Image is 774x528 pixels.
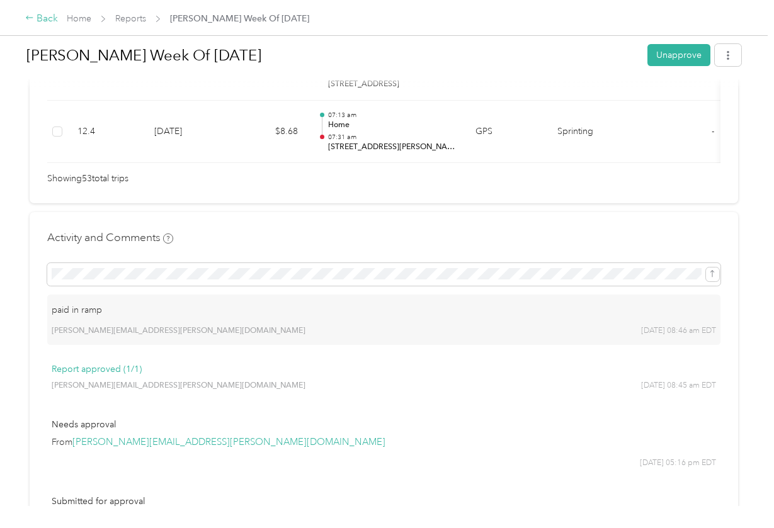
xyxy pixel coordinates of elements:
p: 07:31 am [328,133,455,142]
span: [PERSON_NAME][EMAIL_ADDRESS][PERSON_NAME][DOMAIN_NAME] [52,380,305,391]
p: From [52,435,716,449]
td: [DATE] [144,101,232,164]
span: [PERSON_NAME][EMAIL_ADDRESS][PERSON_NAME][DOMAIN_NAME] [52,325,305,337]
p: Report approved (1/1) [52,362,716,376]
button: Unapprove [647,44,710,66]
span: [PERSON_NAME] Week Of [DATE] [170,12,309,25]
span: Showing 53 total trips [47,172,128,186]
td: $8.68 [232,101,308,164]
p: [STREET_ADDRESS][PERSON_NAME] [328,142,455,153]
p: paid in ramp [52,303,716,317]
span: - [712,126,714,137]
span: [DATE] 05:16 pm EDT [640,458,716,469]
iframe: Everlance-gr Chat Button Frame [703,458,774,528]
h1: Frank Richardson Week Of September 22 2025 [26,40,639,70]
h4: Activity and Comments [47,230,173,245]
td: Sprinting [547,101,642,164]
p: Needs approval [52,418,716,431]
td: GPS [465,101,547,164]
p: Home [328,120,455,131]
p: 07:13 am [328,111,455,120]
a: [PERSON_NAME][EMAIL_ADDRESS][PERSON_NAME][DOMAIN_NAME] [72,436,385,448]
span: [DATE] 08:45 am EDT [641,380,716,391]
div: Back [25,11,58,26]
p: Submitted for approval [52,495,716,508]
span: [DATE] 08:46 am EDT [641,325,716,337]
a: Home [67,13,91,24]
a: Reports [115,13,146,24]
td: 12.4 [67,101,144,164]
